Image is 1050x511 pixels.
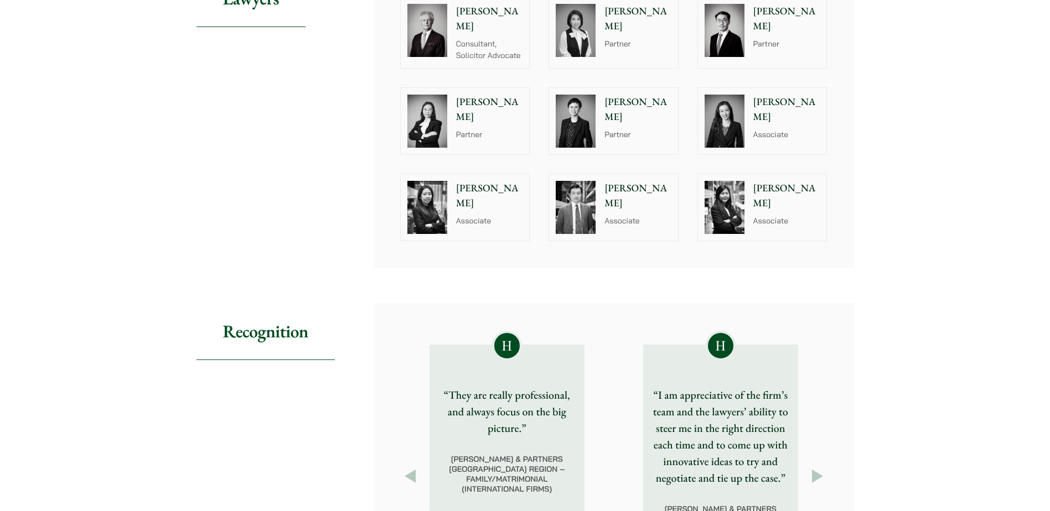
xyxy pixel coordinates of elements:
[400,174,530,241] a: [PERSON_NAME] Associate
[808,466,827,486] button: Next
[604,4,671,34] p: [PERSON_NAME]
[652,387,789,486] p: “I am appreciative of the firm’s team and the lawyers’ ability to steer me in the right direction...
[753,38,820,50] p: Partner
[400,466,420,486] button: Previous
[456,129,523,140] p: Partner
[697,87,827,155] a: [PERSON_NAME] Associate
[456,38,523,61] p: Consultant, Solicitor Advocate
[456,215,523,227] p: Associate
[549,174,679,241] a: [PERSON_NAME] Associate
[753,4,820,34] p: [PERSON_NAME]
[753,129,820,140] p: Associate
[456,181,523,211] p: [PERSON_NAME]
[400,87,530,155] a: [PERSON_NAME] Partner
[753,95,820,124] p: [PERSON_NAME]
[438,387,576,436] p: “They are really professional, and always focus on the big picture.”
[604,129,671,140] p: Partner
[753,215,820,227] p: Associate
[456,95,523,124] p: [PERSON_NAME]
[604,181,671,211] p: [PERSON_NAME]
[604,215,671,227] p: Associate
[604,95,671,124] p: [PERSON_NAME]
[697,174,827,241] a: [PERSON_NAME] Associate
[196,303,335,360] h2: Recognition
[604,38,671,50] p: Partner
[753,181,820,211] p: [PERSON_NAME]
[456,4,523,34] p: [PERSON_NAME]
[549,87,679,155] a: [PERSON_NAME] Partner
